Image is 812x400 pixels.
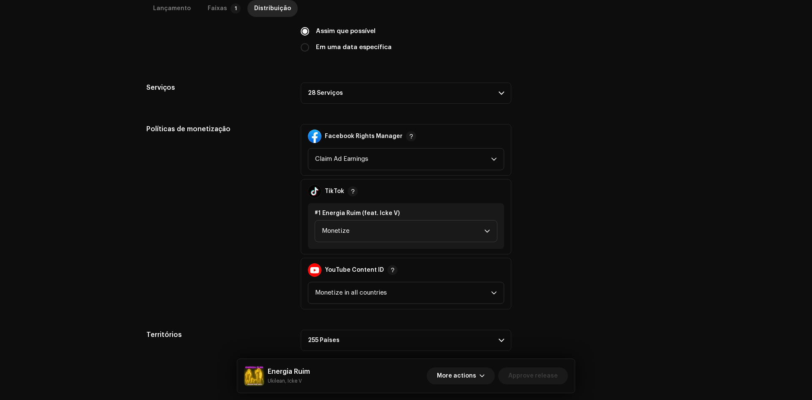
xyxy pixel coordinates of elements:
span: More actions [437,367,476,384]
label: Em uma data específica [316,43,392,52]
h5: Territórios [146,330,287,340]
div: dropdown trigger [491,282,497,303]
h5: Energia Ruim [268,367,310,377]
div: dropdown trigger [484,221,490,242]
small: Energia Ruim [268,377,310,385]
h5: Políticas de monetização [146,124,287,134]
p-accordion-header: 255 Países [301,330,511,351]
span: Approve release [508,367,558,384]
span: Claim Ad Earnings [315,149,491,170]
div: dropdown trigger [491,149,497,170]
span: Monetize in all countries [315,282,491,303]
strong: YouTube Content ID [325,267,384,273]
strong: TikTok [325,188,344,195]
button: More actions [427,367,495,384]
div: #1 Energia Ruim (feat. Icke V) [315,210,497,217]
button: Approve release [498,367,568,384]
img: eb71bc48-416d-4ea0-b15d-6b124ed7b8e1 [244,366,264,386]
label: Assim que possível [316,27,376,36]
strong: Facebook Rights Manager [325,133,403,140]
span: Monetize [322,221,484,242]
p-accordion-header: 28 Serviços [301,83,511,104]
h5: Serviços [146,83,287,93]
